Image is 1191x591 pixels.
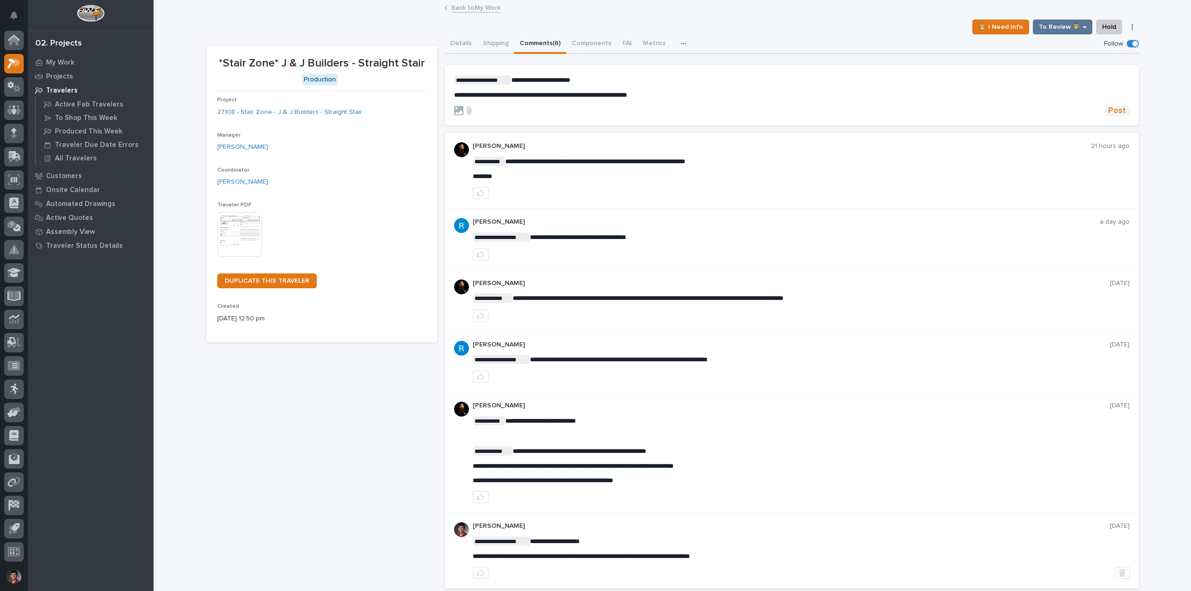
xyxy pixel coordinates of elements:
button: like this post [473,567,488,579]
button: Hold [1096,20,1122,34]
span: Traveler PDF [217,202,252,208]
a: Produced This Week [36,125,154,138]
p: [DATE] 12:50 pm [217,314,426,324]
p: Traveler Due Date Errors [55,141,139,149]
a: All Travelers [36,152,154,165]
span: Manager [217,133,241,138]
button: like this post [473,491,488,503]
p: [PERSON_NAME] [473,279,1110,287]
button: Post [1104,106,1130,116]
button: Notifications [4,6,24,25]
button: users-avatar [4,567,24,586]
p: Automated Drawings [46,200,115,208]
span: Coordinator [217,167,249,173]
p: Onsite Calendar [46,186,100,194]
span: DUPLICATE THIS TRAVELER [225,278,309,284]
a: Back toMy Work [451,2,501,13]
button: Metrics [637,34,671,54]
button: Comments (6) [514,34,566,54]
p: *Stair Zone* J & J Builders - Straight Stair [217,57,426,70]
p: Produced This Week [55,127,122,136]
p: [PERSON_NAME] [473,218,1100,226]
div: Production [302,74,338,86]
button: like this post [473,310,488,322]
p: Traveler Status Details [46,242,123,250]
div: Notifications [12,11,24,26]
p: My Work [46,59,74,67]
p: All Travelers [55,154,97,163]
p: Active Fab Travelers [55,100,123,109]
button: FAI [617,34,637,54]
button: To Review 👨‍🏭 → [1033,20,1092,34]
p: Follow [1104,40,1123,48]
button: Shipping [477,34,514,54]
img: zmKUmRVDQjmBLfnAs97p [454,279,469,294]
button: Delete post [1115,567,1130,579]
span: Post [1108,106,1126,116]
img: ACg8ocJzREKTsG2KK4bFBgITIeWKBuirZsrmGEaft0VLTV-nABbOCg=s96-c [454,341,469,356]
a: 27108 - Stair Zone - J & J Builders - Straight Stair [217,107,362,117]
p: Projects [46,73,73,81]
button: ⏳ I Need Info [972,20,1029,34]
a: Onsite Calendar [28,183,154,197]
a: Automated Drawings [28,197,154,211]
p: [PERSON_NAME] [473,402,1110,410]
a: DUPLICATE THIS TRAVELER [217,273,317,288]
img: zmKUmRVDQjmBLfnAs97p [454,142,469,157]
a: Traveler Status Details [28,239,154,252]
p: Assembly View [46,228,95,236]
button: Components [566,34,617,54]
p: [PERSON_NAME] [473,341,1110,349]
a: Assembly View [28,225,154,239]
button: Details [445,34,477,54]
button: like this post [473,248,488,260]
span: ⏳ I Need Info [978,21,1023,33]
p: [DATE] [1110,402,1130,410]
p: [PERSON_NAME] [473,142,1091,150]
img: zmKUmRVDQjmBLfnAs97p [454,402,469,417]
span: Hold [1102,21,1116,33]
a: Projects [28,69,154,83]
a: My Work [28,55,154,69]
p: To Shop This Week [55,114,117,122]
div: 02. Projects [35,39,82,49]
button: like this post [473,371,488,383]
a: [PERSON_NAME] [217,142,268,152]
span: To Review 👨‍🏭 → [1039,21,1086,33]
a: Travelers [28,83,154,97]
a: Customers [28,169,154,183]
img: ACg8ocJzREKTsG2KK4bFBgITIeWKBuirZsrmGEaft0VLTV-nABbOCg=s96-c [454,218,469,233]
a: Active Fab Travelers [36,98,154,111]
span: Project [217,97,237,103]
a: Traveler Due Date Errors [36,138,154,151]
button: like this post [473,187,488,199]
p: [DATE] [1110,522,1130,530]
a: [PERSON_NAME] [217,177,268,187]
p: Customers [46,172,82,180]
p: [DATE] [1110,279,1130,287]
a: Active Quotes [28,211,154,225]
p: [PERSON_NAME] [473,522,1110,530]
span: Created [217,304,239,309]
a: To Shop This Week [36,111,154,124]
p: 21 hours ago [1091,142,1130,150]
img: Workspace Logo [77,5,104,22]
p: [DATE] [1110,341,1130,349]
p: a day ago [1100,218,1130,226]
img: ROij9lOReuV7WqYxWfnW [454,522,469,537]
p: Travelers [46,86,78,95]
p: Active Quotes [46,214,93,222]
